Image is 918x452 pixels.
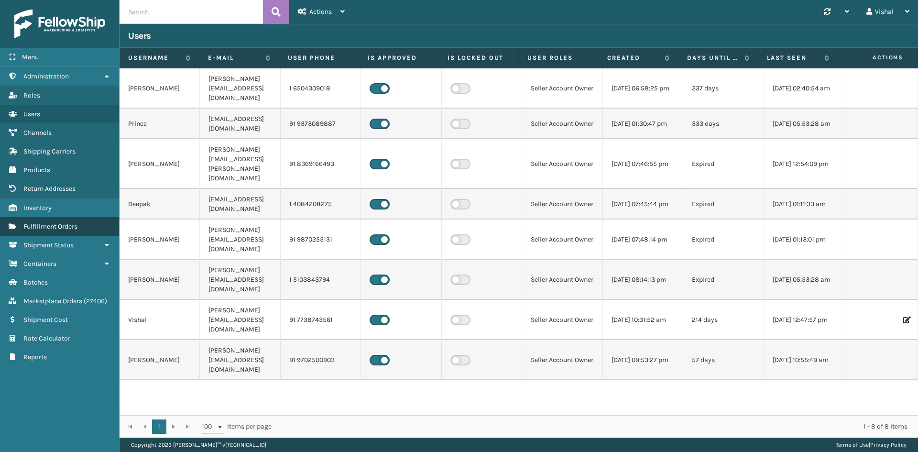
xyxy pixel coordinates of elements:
[683,220,764,260] td: Expired
[764,260,844,300] td: [DATE] 05:53:28 am
[683,189,764,220] td: Expired
[200,340,280,380] td: [PERSON_NAME][EMAIL_ADDRESS][DOMAIN_NAME]
[603,189,683,220] td: [DATE] 07:45:44 pm
[281,260,361,300] td: 1 5103843794
[764,220,844,260] td: [DATE] 01:13:01 pm
[683,139,764,189] td: Expired
[764,68,844,109] td: [DATE] 02:40:54 am
[522,220,602,260] td: Seller Account Owner
[202,419,272,434] span: items per page
[522,340,602,380] td: Seller Account Owner
[14,10,105,38] img: logo
[281,340,361,380] td: 91 9702500903
[152,419,166,434] a: 1
[200,260,280,300] td: [PERSON_NAME][EMAIL_ADDRESS][DOMAIN_NAME]
[683,260,764,300] td: Expired
[200,139,280,189] td: [PERSON_NAME][EMAIL_ADDRESS][PERSON_NAME][DOMAIN_NAME]
[200,220,280,260] td: [PERSON_NAME][EMAIL_ADDRESS][DOMAIN_NAME]
[281,220,361,260] td: 91 9870255131
[23,204,52,212] span: Inventory
[764,189,844,220] td: [DATE] 01:11:33 am
[285,422,907,431] div: 1 - 8 of 8 items
[527,54,590,62] label: User Roles
[309,8,332,16] span: Actions
[281,189,361,220] td: 1 4084208275
[120,340,200,380] td: [PERSON_NAME]
[522,189,602,220] td: Seller Account Owner
[23,260,56,268] span: Containers
[84,297,107,305] span: ( 27406 )
[281,109,361,139] td: 91 9373089887
[368,54,430,62] label: Is Approved
[603,109,683,139] td: [DATE] 01:30:47 pm
[841,50,909,66] span: Actions
[23,185,76,193] span: Return Addresses
[687,54,740,62] label: Days until password expires
[522,68,602,109] td: Seller Account Owner
[200,109,280,139] td: [EMAIL_ADDRESS][DOMAIN_NAME]
[767,54,820,62] label: Last Seen
[120,189,200,220] td: Deepak
[603,300,683,340] td: [DATE] 10:31:52 am
[128,54,181,62] label: Username
[870,441,907,448] a: Privacy Policy
[23,278,48,287] span: Batches
[200,68,280,109] td: [PERSON_NAME][EMAIL_ADDRESS][DOMAIN_NAME]
[836,441,869,448] a: Terms of Use
[683,340,764,380] td: 57 days
[23,166,50,174] span: Products
[281,139,361,189] td: 91 8369166493
[120,109,200,139] td: Prince
[522,109,602,139] td: Seller Account Owner
[23,91,40,99] span: Roles
[522,300,602,340] td: Seller Account Owner
[131,438,266,452] p: Copyright 2023 [PERSON_NAME]™ v [TECHNICAL_ID]
[23,334,70,342] span: Rate Calculator
[23,147,76,155] span: Shipping Carriers
[23,129,52,137] span: Channels
[200,300,280,340] td: [PERSON_NAME][EMAIL_ADDRESS][DOMAIN_NAME]
[764,300,844,340] td: [DATE] 12:47:57 pm
[23,297,82,305] span: Marketplace Orders
[23,241,74,249] span: Shipment Status
[603,139,683,189] td: [DATE] 07:46:55 pm
[120,300,200,340] td: Vishal
[281,68,361,109] td: 1 6504309018
[120,68,200,109] td: [PERSON_NAME]
[200,189,280,220] td: [EMAIL_ADDRESS][DOMAIN_NAME]
[603,68,683,109] td: [DATE] 06:58:25 pm
[208,54,261,62] label: E-mail
[23,316,68,324] span: Shipment Cost
[202,422,216,431] span: 100
[603,260,683,300] td: [DATE] 08:14:13 pm
[22,53,39,61] span: Menu
[281,300,361,340] td: 91 7738743561
[120,260,200,300] td: [PERSON_NAME]
[522,260,602,300] td: Seller Account Owner
[120,139,200,189] td: [PERSON_NAME]
[23,222,77,231] span: Fulfillment Orders
[603,340,683,380] td: [DATE] 09:53:27 pm
[23,110,40,118] span: Users
[522,139,602,189] td: Seller Account Owner
[128,30,151,42] h3: Users
[683,300,764,340] td: 214 days
[683,109,764,139] td: 333 days
[288,54,350,62] label: User phone
[23,353,47,361] span: Reports
[448,54,510,62] label: Is Locked Out
[903,317,909,323] i: Edit
[764,139,844,189] td: [DATE] 12:54:09 pm
[120,220,200,260] td: [PERSON_NAME]
[836,438,907,452] div: |
[764,340,844,380] td: [DATE] 10:55:49 am
[23,72,69,80] span: Administration
[603,220,683,260] td: [DATE] 07:48:14 pm
[607,54,660,62] label: Created
[764,109,844,139] td: [DATE] 05:53:28 am
[683,68,764,109] td: 337 days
